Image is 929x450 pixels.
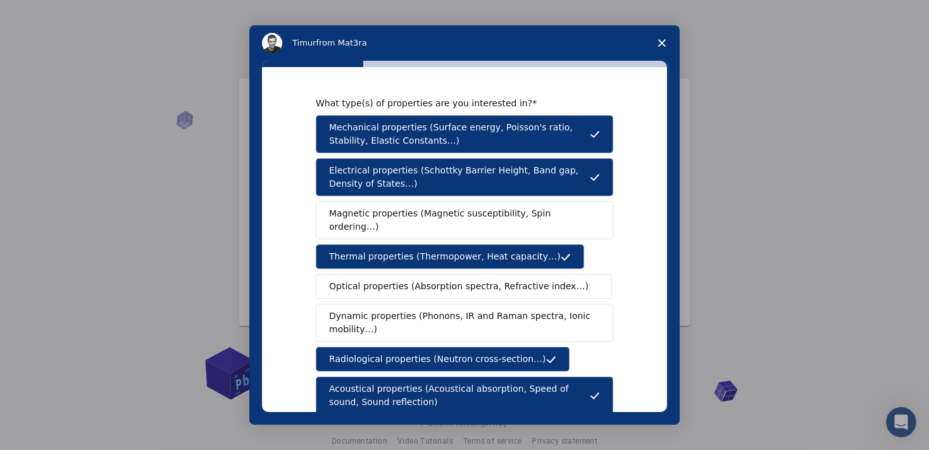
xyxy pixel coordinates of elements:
button: Mechanical properties (Surface energy, Poisson's ratio, Stability, Elastic Constants…) [316,115,613,153]
span: Timur [292,38,316,47]
button: Dynamic properties (Phonons, IR and Raman spectra, Ionic mobility…) [316,304,613,342]
span: Electrical properties (Schottky Barrier Height, Band gap, Density of States…) [329,164,590,191]
span: Mechanical properties (Surface energy, Poisson's ratio, Stability, Elastic Constants…) [329,121,590,147]
button: Acoustical properties (Acoustical absorption, Speed of sound, Sound reflection) [316,377,613,415]
button: Thermal properties (Thermopower, Heat capacity…) [316,244,584,269]
span: Dynamic properties (Phonons, IR and Raman spectra, Ionic mobility…) [329,309,592,336]
img: Profile image for Timur [262,33,282,53]
span: Close survey [644,25,680,61]
span: Magnetic properties (Magnetic susceptibility, Spin ordering…) [329,207,590,234]
span: Thermal properties (Thermopower, Heat capacity…) [329,250,561,263]
span: from Mat3ra [316,38,366,47]
button: Magnetic properties (Magnetic susceptibility, Spin ordering…) [316,201,613,239]
div: What type(s) of properties are you interested in? [316,97,594,109]
span: Acoustical properties (Acoustical absorption, Speed of sound, Sound reflection) [329,382,590,409]
span: Radiological properties (Neutron cross-section…) [329,353,546,366]
button: Radiological properties (Neutron cross-section…) [316,347,570,372]
button: Optical properties (Absorption spectra, Refractive index…) [316,274,612,299]
button: Electrical properties (Schottky Barrier Height, Band gap, Density of States…) [316,158,613,196]
span: Optical properties (Absorption spectra, Refractive index…) [329,280,589,293]
span: Support [25,9,71,20]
